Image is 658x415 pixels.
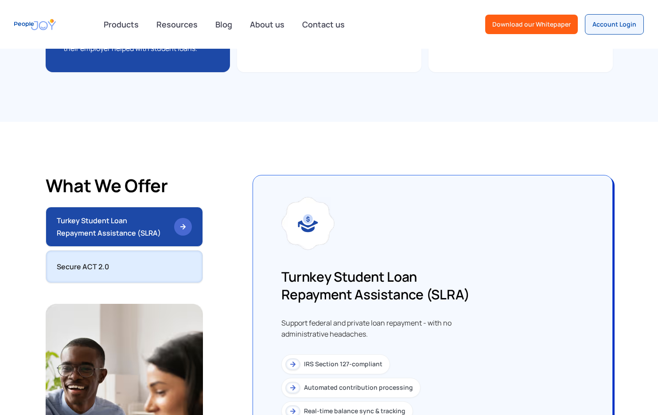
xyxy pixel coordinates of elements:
[210,15,238,34] a: Blog
[585,14,644,35] a: Account Login
[297,15,350,34] a: Contact us
[492,20,571,29] div: Download our Whitepaper
[57,260,109,273] div: Secure ACT 2.0
[592,20,636,29] div: Account Login
[46,175,168,196] h2: What we offer
[281,318,494,340] div: Support federal and private loan repayment - with no administrative headaches.
[245,15,290,34] a: About us
[14,15,56,35] a: home
[151,15,203,34] a: Resources
[485,15,578,34] a: Download our Whitepaper
[57,214,167,239] div: Turkey Student Loan Repayment Assistance (SLRA)
[98,16,144,33] div: Products
[304,383,413,392] div: Automated contribution processing
[281,268,494,303] h3: Turnkey Student Loan Repayment Assistance (SLRA)
[304,359,382,369] div: IRS Section 127-compliant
